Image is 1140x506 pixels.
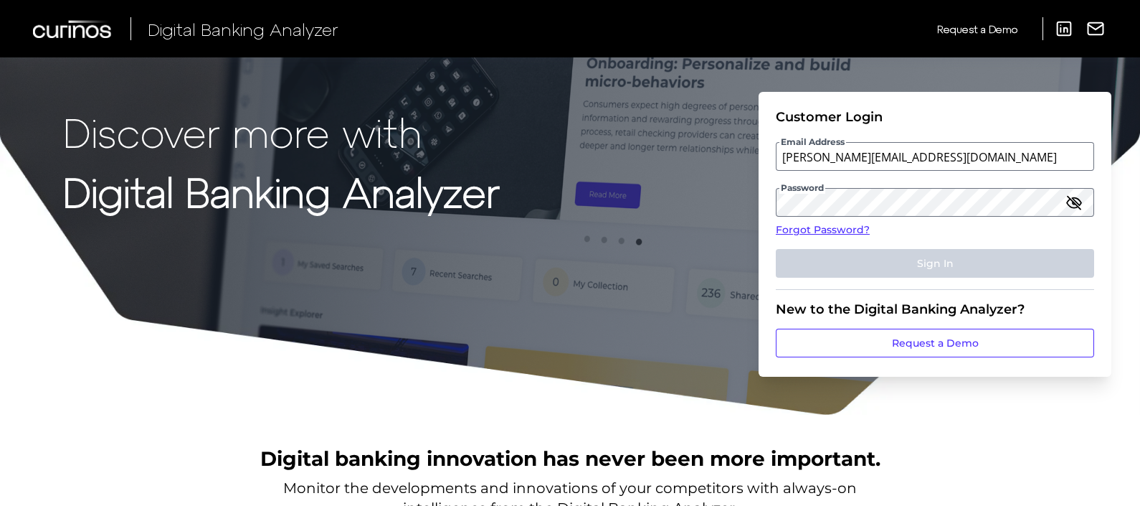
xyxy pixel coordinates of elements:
img: Curinos [33,20,113,38]
a: Request a Demo [776,329,1094,357]
a: Request a Demo [937,17,1017,41]
div: New to the Digital Banking Analyzer? [776,301,1094,317]
a: Forgot Password? [776,222,1094,238]
p: Discover more with [63,109,500,154]
span: Request a Demo [937,23,1017,35]
span: Email Address [779,136,846,148]
strong: Digital Banking Analyzer [63,167,500,215]
span: Password [779,182,825,194]
h2: Digital banking innovation has never been more important. [260,445,880,472]
button: Sign In [776,249,1094,278]
div: Customer Login [776,109,1094,125]
span: Digital Banking Analyzer [148,19,338,39]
